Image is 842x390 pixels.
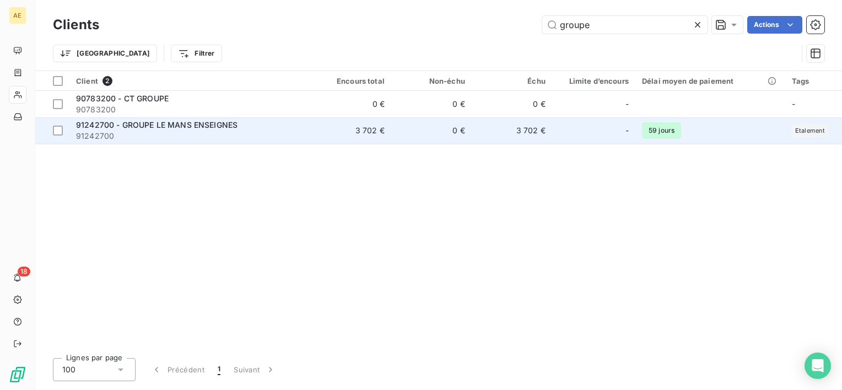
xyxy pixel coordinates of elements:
input: Rechercher [542,16,708,34]
div: Encours total [317,77,385,85]
div: Tags [792,77,835,85]
span: 91242700 [76,131,304,142]
button: Précédent [144,358,211,381]
span: - [625,125,629,136]
div: Non-échu [398,77,465,85]
td: 0 € [472,91,552,117]
td: 3 702 € [311,117,391,144]
button: Filtrer [171,45,222,62]
div: AE [9,7,26,24]
div: Délai moyen de paiement [642,77,779,85]
span: - [625,99,629,110]
img: Logo LeanPay [9,366,26,383]
button: Actions [747,16,802,34]
button: Suivant [227,358,283,381]
span: - [792,99,795,109]
td: 0 € [311,91,391,117]
span: 100 [62,364,75,375]
span: 59 jours [642,122,681,139]
div: Échu [478,77,546,85]
h3: Clients [53,15,99,35]
span: 1 [218,364,220,375]
span: Client [76,77,98,85]
td: 3 702 € [472,117,552,144]
td: 0 € [391,117,472,144]
div: Limite d’encours [559,77,629,85]
span: 90783200 - CT GROUPE [76,94,169,103]
span: 90783200 [76,104,304,115]
button: 1 [211,358,227,381]
span: Etalement [795,127,825,134]
span: 18 [18,267,30,277]
div: Open Intercom Messenger [805,353,831,379]
span: 91242700 - GROUPE LE MANS ENSEIGNES [76,120,238,129]
td: 0 € [391,91,472,117]
span: 2 [102,76,112,86]
button: [GEOGRAPHIC_DATA] [53,45,157,62]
